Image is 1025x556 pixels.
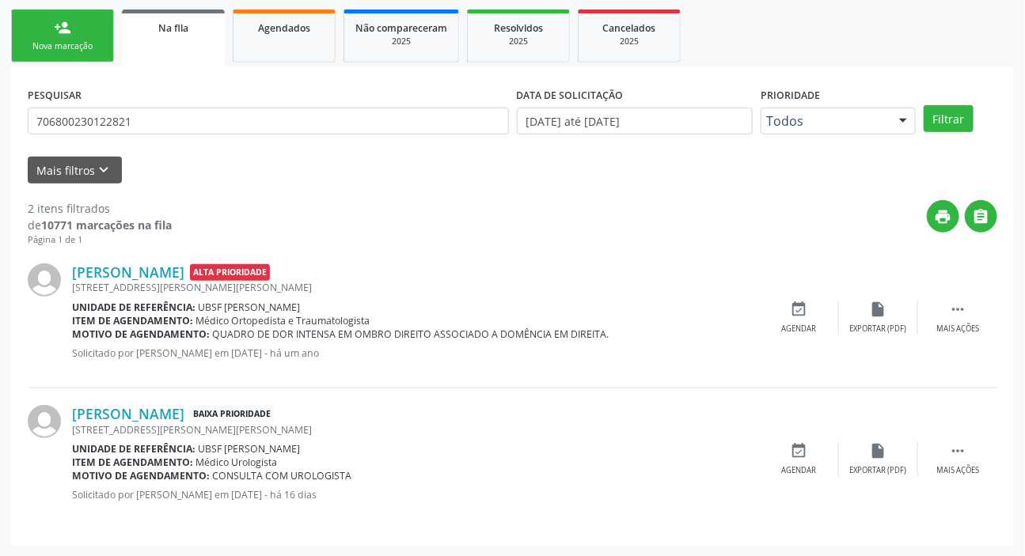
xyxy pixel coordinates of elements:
[54,19,71,36] div: person_add
[258,21,310,35] span: Agendados
[213,327,609,341] span: QUADRO DE DOR INTENSA EM OMBRO DIREITO ASSOCIADO A DOMÊNCIA EM DIREITA.
[936,465,979,476] div: Mais ações
[196,456,278,469] span: Médico Urologista
[72,327,210,341] b: Motivo de agendamento:
[949,442,966,460] i: 
[494,21,543,35] span: Resolvidos
[935,208,952,225] i: print
[41,217,172,233] strong: 10771 marcações na fila
[23,40,102,52] div: Nova marcação
[72,456,193,469] b: Item de agendamento:
[158,21,188,35] span: Na fila
[850,465,907,476] div: Exportar (PDF)
[965,200,997,233] button: 
[196,314,370,327] span: Médico Ortopedista e Traumatologista
[96,161,113,179] i: keyboard_arrow_down
[72,263,184,281] a: [PERSON_NAME]
[28,233,172,247] div: Página 1 de 1
[782,323,817,335] div: Agendar
[791,442,808,460] i: event_available
[72,346,760,360] p: Solicitado por [PERSON_NAME] em [DATE] - há um ano
[190,406,274,422] span: Baixa Prioridade
[72,301,196,314] b: Unidade de referência:
[72,423,760,437] div: [STREET_ADDRESS][PERSON_NAME][PERSON_NAME]
[355,36,447,47] div: 2025
[72,405,184,422] a: [PERSON_NAME]
[936,323,979,335] div: Mais ações
[213,469,352,482] span: CONSULTA COM UROLOGISTA
[603,21,656,35] span: Cancelados
[72,488,760,501] p: Solicitado por [PERSON_NAME] em [DATE] - há 16 dias
[517,83,624,108] label: DATA DE SOLICITAÇÃO
[782,465,817,476] div: Agendar
[28,263,61,297] img: img
[850,323,907,335] div: Exportar (PDF)
[28,405,61,438] img: img
[924,105,974,132] button: Filtrar
[190,264,270,281] span: Alta Prioridade
[517,108,754,134] input: Selecione um intervalo
[791,301,808,318] i: event_available
[72,314,193,327] b: Item de agendamento:
[72,442,196,456] b: Unidade de referência:
[199,442,301,456] span: UBSF [PERSON_NAME]
[355,21,447,35] span: Não compareceram
[870,442,887,460] i: insert_drive_file
[72,281,760,294] div: [STREET_ADDRESS][PERSON_NAME][PERSON_NAME]
[927,200,959,233] button: print
[973,208,990,225] i: 
[28,217,172,233] div: de
[72,469,210,482] b: Motivo de agendamento:
[949,301,966,318] i: 
[28,157,122,184] button: Mais filtroskeyboard_arrow_down
[28,200,172,217] div: 2 itens filtrados
[766,113,883,129] span: Todos
[761,83,820,108] label: Prioridade
[479,36,558,47] div: 2025
[28,108,509,134] input: Nome, CNS
[28,83,82,108] label: PESQUISAR
[590,36,669,47] div: 2025
[199,301,301,314] span: UBSF [PERSON_NAME]
[870,301,887,318] i: insert_drive_file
